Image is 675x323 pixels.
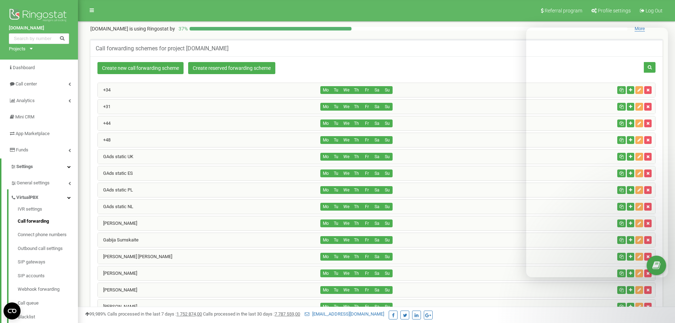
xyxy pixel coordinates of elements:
[320,269,331,277] button: Mo
[341,253,351,261] button: We
[331,219,341,227] button: Tu
[341,303,351,311] button: We
[18,242,78,256] a: Outbound call settings
[382,186,393,194] button: Su
[341,186,351,194] button: We
[351,103,362,111] button: Th
[382,136,393,144] button: Su
[203,311,300,317] span: Calls processed in the last 30 days :
[275,311,300,317] u: 00
[331,86,341,94] button: Tu
[18,206,78,215] a: IVR settings
[1,158,78,175] a: Settings
[361,119,372,127] button: Fr
[129,26,175,32] span: is using Ringostat by
[9,25,69,32] a: [DOMAIN_NAME]
[18,296,78,310] a: Call queue
[320,236,331,244] button: Mo
[372,219,382,227] button: Sa
[320,169,331,177] button: Mo
[320,286,331,294] button: Mo
[98,154,133,159] a: GAds static UK
[382,303,393,311] button: Su
[331,253,341,261] button: Tu
[98,121,111,126] a: +44
[331,303,341,311] button: Tu
[331,186,341,194] button: Tu
[361,286,372,294] button: Fr
[651,283,668,300] iframe: Intercom live chat
[545,8,582,13] span: Referral program
[16,131,50,136] span: App Marketplace
[372,103,382,111] button: Sa
[341,269,351,277] button: We
[320,119,331,127] button: Mo
[372,236,382,244] button: Sa
[341,219,351,227] button: We
[361,219,372,227] button: Fr
[175,25,190,32] p: 37 %
[351,286,362,294] button: Th
[18,283,78,296] a: Webhook forwarding
[361,236,372,244] button: Fr
[382,103,393,111] button: Su
[372,119,382,127] button: Sa
[98,254,172,259] a: [PERSON_NAME] [PERSON_NAME]
[98,104,111,109] a: +31
[361,253,372,261] button: Fr
[372,253,382,261] button: Sa
[382,253,393,261] button: Su
[98,137,111,143] a: +48
[176,311,202,317] u: 00
[331,103,341,111] button: Tu
[96,45,229,52] h5: Call forwarding schemes for project [DOMAIN_NAME]
[331,136,341,144] button: Tu
[382,203,393,211] button: Su
[382,153,393,161] button: Su
[372,303,382,311] button: Sa
[275,311,295,317] tcxspan: Call 7 787 559, via 3CX
[351,169,362,177] button: Th
[18,228,78,242] a: Connect phone numbers
[382,286,393,294] button: Su
[372,136,382,144] button: Sa
[98,171,133,176] a: GAds static ES
[331,286,341,294] button: Tu
[331,119,341,127] button: Tu
[320,253,331,261] button: Mo
[90,25,175,32] p: [DOMAIN_NAME]
[351,303,362,311] button: Th
[372,186,382,194] button: Sa
[16,81,37,87] span: Call center
[361,86,372,94] button: Fr
[97,62,184,74] a: Create new call forwarding scheme
[16,194,38,201] span: VirtualPBX
[372,269,382,277] button: Sa
[320,303,331,311] button: Mo
[98,187,133,193] a: GAds static PL
[9,46,26,52] div: Projects
[320,203,331,211] button: Mo
[320,186,331,194] button: Mo
[361,169,372,177] button: Fr
[9,7,69,25] img: Ringostat logo
[9,33,69,44] input: Search by number
[98,287,137,293] a: [PERSON_NAME]
[16,98,35,103] span: Analytics
[341,286,351,294] button: We
[382,219,393,227] button: Su
[320,86,331,94] button: Mo
[331,153,341,161] button: Tu
[331,269,341,277] button: Tu
[18,269,78,283] a: SIP accounts
[17,180,50,186] span: General settings
[13,65,35,70] span: Dashboard
[331,169,341,177] button: Tu
[382,269,393,277] button: Su
[372,286,382,294] button: Sa
[18,255,78,269] a: SIP gateways
[372,203,382,211] button: Sa
[98,237,139,243] a: Gabija Sumskaite
[372,169,382,177] button: Sa
[176,311,197,317] tcxspan: Call 1 752 874, via 3CX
